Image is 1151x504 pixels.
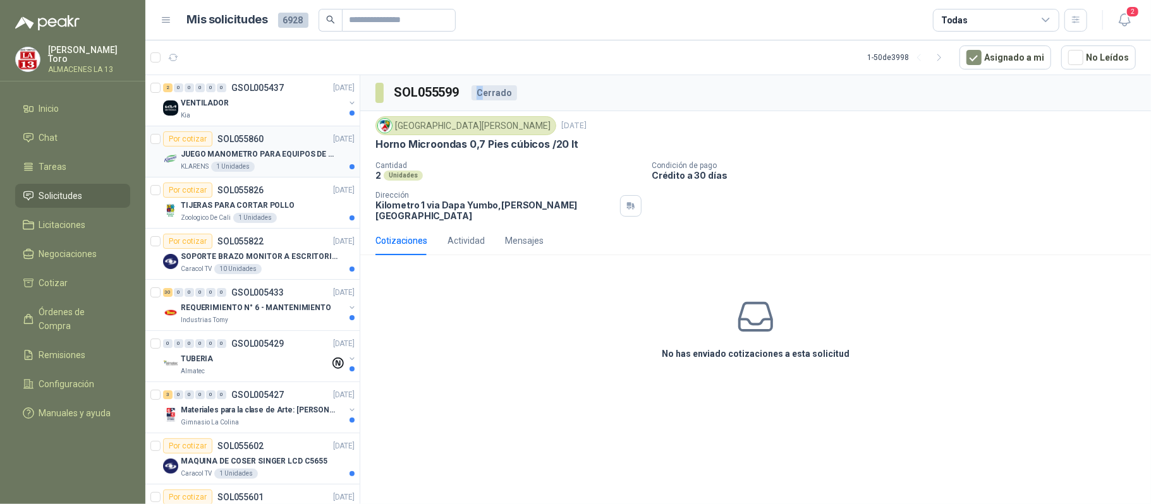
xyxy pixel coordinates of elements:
[163,234,212,249] div: Por cotizar
[163,407,178,423] img: Company Logo
[181,417,239,428] p: Gimnasio La Colina
[326,15,335,24] span: search
[163,459,178,474] img: Company Logo
[48,45,130,63] p: [PERSON_NAME] Toro
[652,161,1146,170] p: Condición de pago
[662,347,850,361] h3: No has enviado cotizaciones a esta solicitud
[472,85,517,100] div: Cerrado
[278,13,308,28] span: 6928
[163,387,357,428] a: 3 0 0 0 0 0 GSOL005427[DATE] Company LogoMateriales para la clase de Arte: [PERSON_NAME]Gimnasio ...
[39,276,68,290] span: Cotizar
[185,390,194,399] div: 0
[181,162,209,172] p: KLARENS
[378,119,392,133] img: Company Logo
[375,138,578,151] p: Horno Microondas 0,7 Pies cúbicos /20 lt
[333,184,355,196] p: [DATE]
[163,152,178,167] img: Company Logo
[39,189,83,203] span: Solicitudes
[174,339,183,348] div: 0
[39,131,58,145] span: Chat
[174,83,183,92] div: 0
[181,315,228,325] p: Industrias Tomy
[48,66,130,73] p: ALMACENES LA 13
[16,47,40,71] img: Company Logo
[181,302,331,314] p: REQUERIMIENTO N° 6 - MANTENIMIENTO
[163,100,178,116] img: Company Logo
[181,111,190,121] p: Kia
[384,171,423,181] div: Unidades
[163,131,212,147] div: Por cotizar
[1113,9,1136,32] button: 2
[163,203,178,218] img: Company Logo
[375,116,556,135] div: [GEOGRAPHIC_DATA][PERSON_NAME]
[181,469,212,479] p: Caracol TV
[39,160,67,174] span: Tareas
[181,455,327,467] p: MAQUINA DE COSER SINGER LCD C5655
[181,148,338,160] p: JUEGO MANOMETRO PARA EQUIPOS DE ARGON Y OXICORTE [PERSON_NAME]
[181,213,231,223] p: Zoologico De Cali
[163,285,357,325] a: 30 0 0 0 0 0 GSOL005433[DATE] Company LogoREQUERIMIENTO N° 6 - MANTENIMIENTOIndustrias Tomy
[15,401,130,425] a: Manuales y ayuda
[333,287,355,299] p: [DATE]
[163,438,212,453] div: Por cotizar
[163,183,212,198] div: Por cotizar
[145,177,360,229] a: Por cotizarSOL055826[DATE] Company LogoTIJERAS PARA CORTAR POLLOZoologico De Cali1 Unidades
[185,83,194,92] div: 0
[217,493,264,501] p: SOL055601
[15,155,130,179] a: Tareas
[206,390,216,399] div: 0
[181,366,205,376] p: Almatec
[15,213,130,237] a: Licitaciones
[231,339,284,348] p: GSOL005429
[39,377,95,391] span: Configuración
[206,339,216,348] div: 0
[375,191,615,200] p: Dirección
[185,339,194,348] div: 0
[333,491,355,503] p: [DATE]
[39,406,111,420] span: Manuales y ayuda
[181,264,212,274] p: Caracol TV
[163,288,173,297] div: 30
[375,170,381,181] p: 2
[333,133,355,145] p: [DATE]
[15,300,130,338] a: Órdenes de Compra
[163,80,357,121] a: 2 0 0 0 0 0 GSOL005437[DATE] Company LogoVENTILADORKia
[1126,6,1140,18] span: 2
[217,135,264,143] p: SOL055860
[195,390,205,399] div: 0
[15,343,130,367] a: Remisiones
[505,234,544,248] div: Mensajes
[217,339,226,348] div: 0
[217,390,226,399] div: 0
[561,120,587,132] p: [DATE]
[959,45,1051,69] button: Asignado a mi
[217,186,264,195] p: SOL055826
[217,83,226,92] div: 0
[448,234,485,248] div: Actividad
[195,288,205,297] div: 0
[1061,45,1136,69] button: No Leídos
[217,288,226,297] div: 0
[333,236,355,248] p: [DATE]
[39,247,97,261] span: Negociaciones
[195,83,205,92] div: 0
[163,83,173,92] div: 2
[231,288,284,297] p: GSOL005433
[15,126,130,150] a: Chat
[163,356,178,371] img: Company Logo
[163,336,357,376] a: 0 0 0 0 0 0 GSOL005429[DATE] Company LogoTUBERIAAlmatec
[214,264,262,274] div: 10 Unidades
[39,102,59,116] span: Inicio
[181,200,295,212] p: TIJERAS PARA CORTAR POLLO
[333,389,355,401] p: [DATE]
[652,170,1146,181] p: Crédito a 30 días
[217,441,264,450] p: SOL055602
[15,15,80,30] img: Logo peakr
[145,229,360,280] a: Por cotizarSOL055822[DATE] Company LogoSOPORTE BRAZO MONITOR A ESCRITORIO NBF80Caracol TV10 Unidades
[231,83,284,92] p: GSOL005437
[233,213,277,223] div: 1 Unidades
[15,271,130,295] a: Cotizar
[181,353,213,365] p: TUBERIA
[187,11,268,29] h1: Mis solicitudes
[185,288,194,297] div: 0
